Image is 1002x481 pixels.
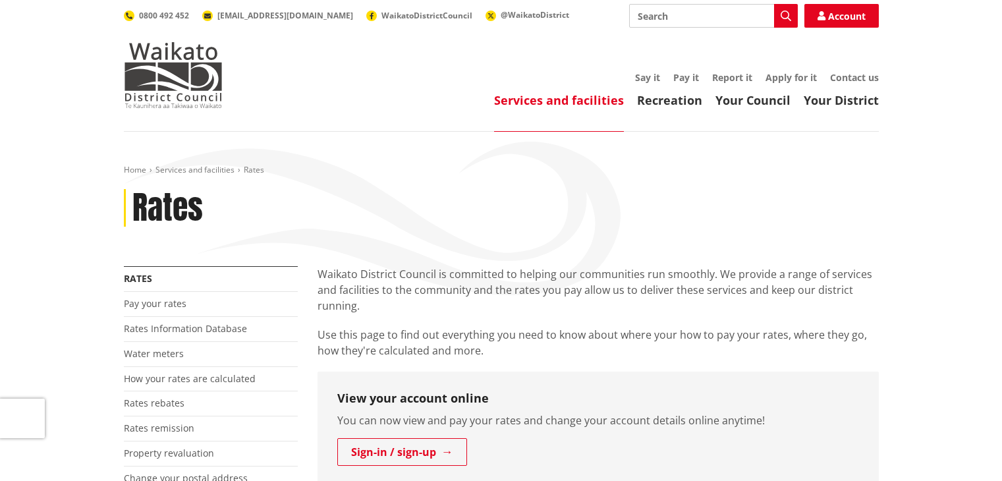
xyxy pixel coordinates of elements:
h1: Rates [132,189,203,227]
img: Waikato District Council - Te Kaunihera aa Takiwaa o Waikato [124,42,223,108]
a: Rates Information Database [124,322,247,335]
span: WaikatoDistrictCouncil [381,10,472,21]
a: @WaikatoDistrict [486,9,569,20]
a: Rates remission [124,422,194,434]
a: Report it [712,71,752,84]
a: Account [804,4,879,28]
a: Apply for it [765,71,817,84]
p: Waikato District Council is committed to helping our communities run smoothly. We provide a range... [318,266,879,314]
a: Pay your rates [124,297,186,310]
a: Services and facilities [155,164,235,175]
h3: View your account online [337,391,859,406]
a: Services and facilities [494,92,624,108]
a: Property revaluation [124,447,214,459]
a: Home [124,164,146,175]
a: Water meters [124,347,184,360]
a: Rates rebates [124,397,184,409]
a: [EMAIL_ADDRESS][DOMAIN_NAME] [202,10,353,21]
a: How your rates are calculated [124,372,256,385]
a: Recreation [637,92,702,108]
input: Search input [629,4,798,28]
span: [EMAIL_ADDRESS][DOMAIN_NAME] [217,10,353,21]
a: Pay it [673,71,699,84]
a: Rates [124,272,152,285]
a: Your Council [715,92,791,108]
span: 0800 492 452 [139,10,189,21]
a: Contact us [830,71,879,84]
p: You can now view and pay your rates and change your account details online anytime! [337,412,859,428]
a: Sign-in / sign-up [337,438,467,466]
a: Say it [635,71,660,84]
a: 0800 492 452 [124,10,189,21]
span: @WaikatoDistrict [501,9,569,20]
span: Rates [244,164,264,175]
a: WaikatoDistrictCouncil [366,10,472,21]
a: Your District [804,92,879,108]
p: Use this page to find out everything you need to know about where your how to pay your rates, whe... [318,327,879,358]
nav: breadcrumb [124,165,879,176]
